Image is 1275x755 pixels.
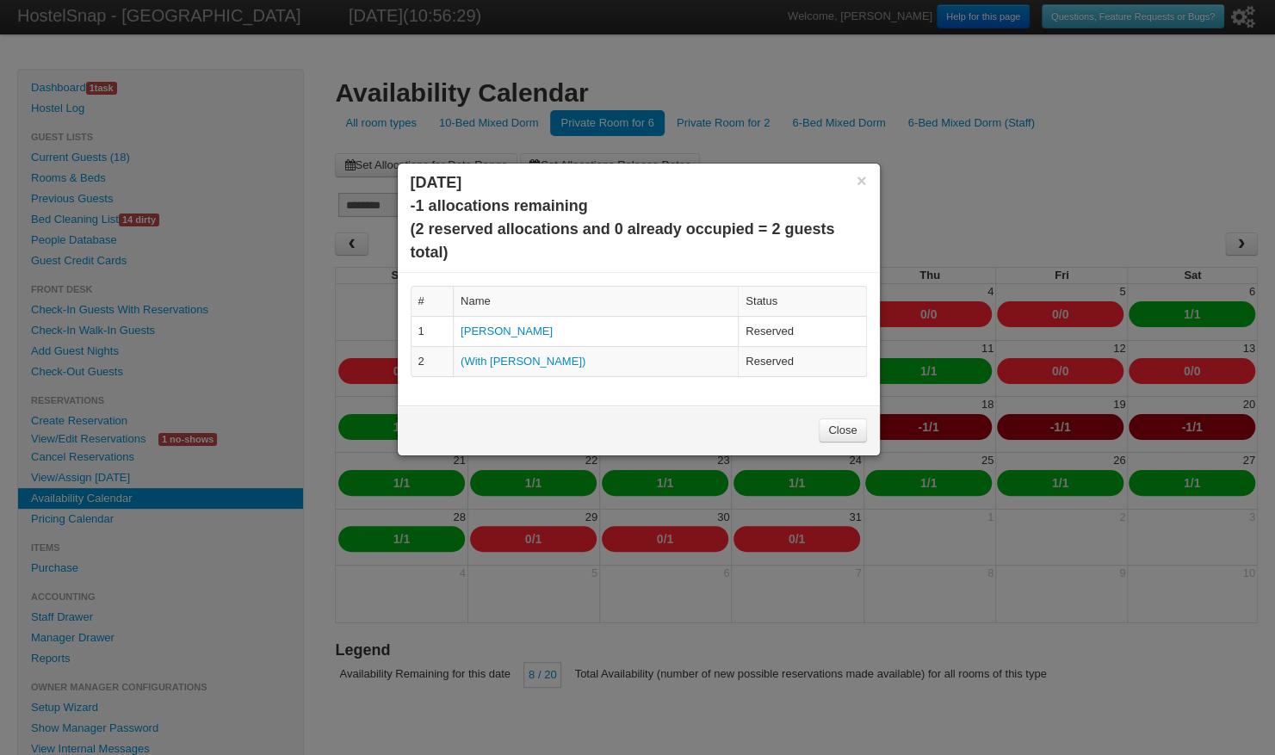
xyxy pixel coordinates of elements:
[411,171,867,264] h3: [DATE] -1 allocations remaining (2 reserved allocations and 0 already occupied = 2 guests total)
[461,355,585,368] a: (With [PERSON_NAME])
[411,287,453,316] td: #
[738,316,865,346] td: Reserved
[411,346,453,376] td: 2
[411,316,453,346] td: 1
[738,346,865,376] td: Reserved
[453,287,738,316] td: Name
[819,418,866,442] a: Close
[738,287,865,316] td: Status
[461,325,553,337] a: [PERSON_NAME]
[857,173,867,189] button: ×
